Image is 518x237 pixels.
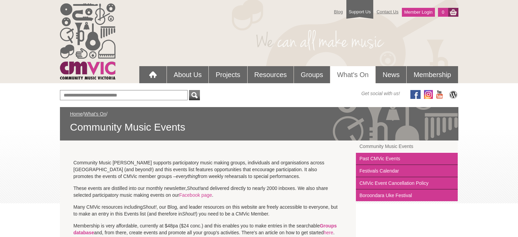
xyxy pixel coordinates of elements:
[324,230,333,235] a: here
[70,121,448,134] span: Community Music Events
[424,90,433,99] img: icon-instagram.png
[361,90,400,97] span: Get social with us!
[373,6,402,18] a: Contact Us
[294,66,330,83] a: Groups
[74,223,337,235] a: Groups database
[248,66,294,83] a: Resources
[143,204,156,210] em: Shout!
[448,90,458,99] img: CMVic Blog
[331,6,346,18] a: Blog
[356,177,458,190] a: CMVic Event Cancellation Policy
[356,140,458,153] a: Community Music Events
[407,66,458,83] a: Membership
[70,111,83,117] a: Home
[438,8,448,17] a: 0
[74,185,343,198] p: These events are distilled into our monthly newsletter, and delivered directly to nearly 2000 inb...
[70,110,448,134] div: / /
[182,211,196,217] em: Shout!
[376,66,406,83] a: News
[356,190,458,201] a: Boroondara Uke Festival
[176,174,198,179] em: everything
[187,186,201,191] em: Shout!
[402,8,435,17] a: Member Login
[356,165,458,177] a: Festivals Calendar
[179,192,212,198] a: Facebook page
[330,66,376,83] a: What's On
[167,66,208,83] a: About Us
[74,204,343,217] p: Many CMVic resources including , our Blog, and leader resources on this website are freely access...
[356,153,458,165] a: Past CMVic Events
[209,66,247,83] a: Projects
[60,3,115,79] img: cmvic_logo.png
[84,111,106,117] a: What's On
[74,159,343,180] p: Community Music [PERSON_NAME] supports participatory music making groups, individuals and organis...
